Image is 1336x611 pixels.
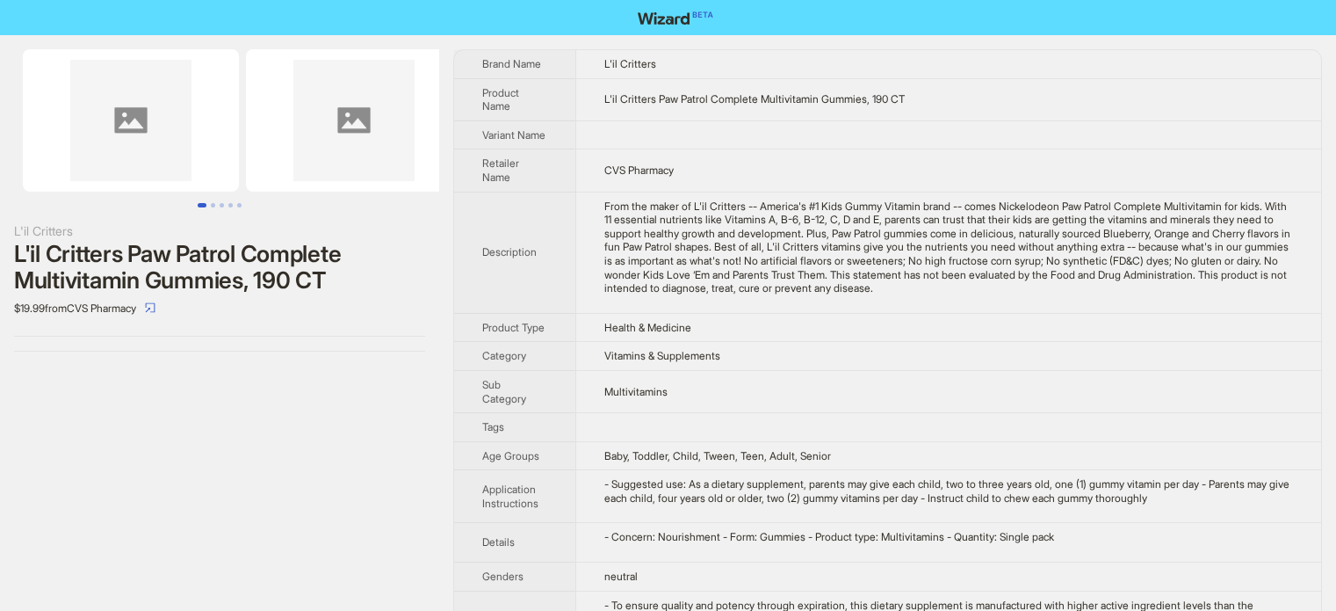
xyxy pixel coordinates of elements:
span: Product Name [482,86,519,113]
span: Sub Category [482,378,526,405]
span: Age Groups [482,449,539,462]
span: Retailer Name [482,156,519,184]
span: Variant Name [482,128,545,142]
div: $19.99 from CVS Pharmacy [14,294,425,322]
span: L'il Critters Paw Patrol Complete Multivitamin Gummies, 190 CT [604,92,905,105]
div: - Concern: Nourishment - Form: Gummies - Product type: Multivitamins - Quantity: Single pack [604,530,1293,544]
span: Brand Name [482,57,541,70]
span: select [145,302,155,313]
span: Category [482,349,526,362]
button: Go to slide 3 [220,203,224,207]
span: Description [482,245,537,258]
span: L'il Critters [604,57,656,70]
span: Details [482,535,515,549]
button: Go to slide 4 [228,203,233,207]
div: From the maker of L'il Critters -- America's #1 Kids Gummy Vitamin brand -- comes Nickelodeon Paw... [604,200,1293,295]
button: Go to slide 5 [237,203,242,207]
div: L'il Critters Paw Patrol Complete Multivitamin Gummies, 190 CT [14,241,425,294]
span: Genders [482,570,524,583]
span: Tags [482,420,504,433]
button: Go to slide 1 [198,203,206,207]
span: Health & Medicine [604,321,691,334]
span: Baby, Toddler, Child, Tween, Teen, Adult, Senior [604,449,831,462]
span: neutral [604,570,638,583]
div: - Suggested use: As a dietary supplement, parents may give each child, two to three years old, on... [604,477,1293,505]
span: Vitamins & Supplements [604,349,720,362]
span: CVS Pharmacy [604,164,674,177]
img: L'il Critters Paw Patrol Complete Multivitamin Gummies, 190 CT image 2 [246,49,462,192]
span: Multivitamins [604,385,668,398]
button: Go to slide 2 [211,203,215,207]
span: Application Instructions [482,483,538,510]
img: L'il Critters Paw Patrol Complete Multivitamin Gummies, 190 CT image 1 [23,49,239,192]
span: Product Type [482,321,545,334]
div: L'il Critters [14,222,425,241]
